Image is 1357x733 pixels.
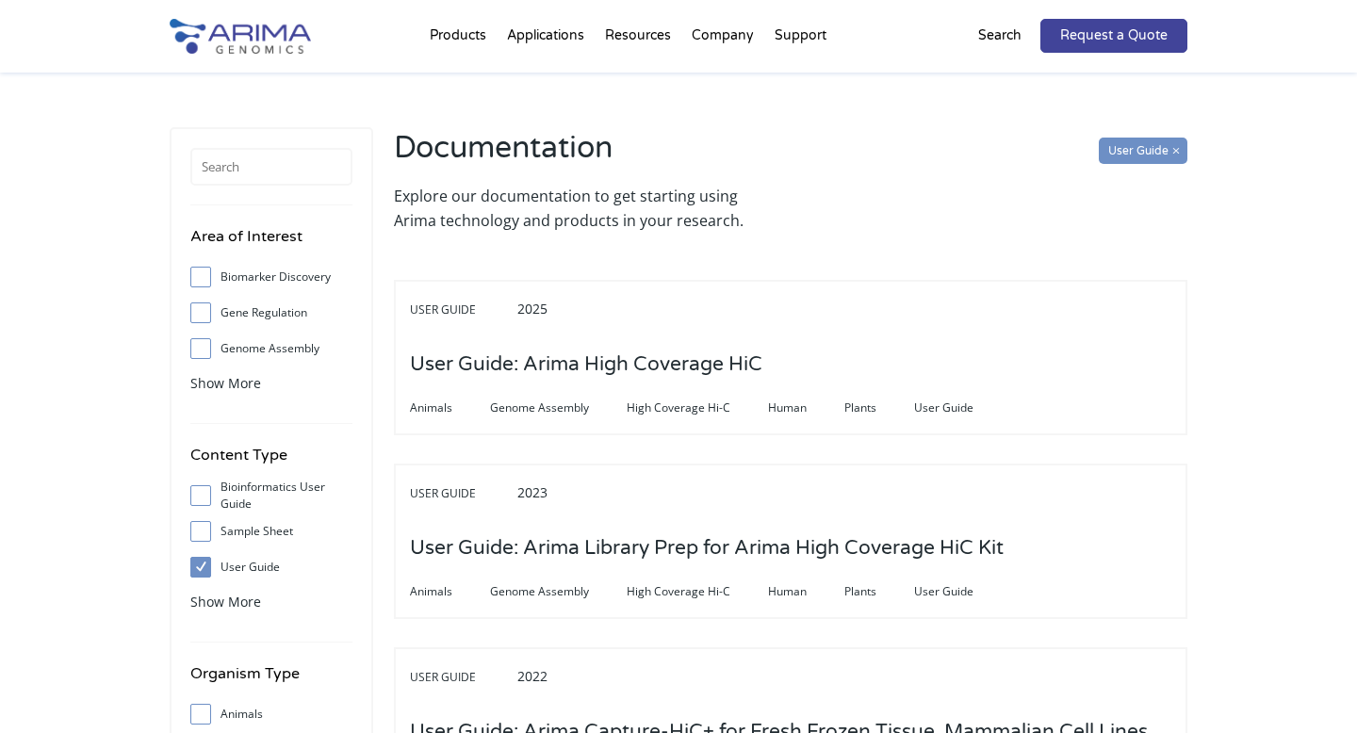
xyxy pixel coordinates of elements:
[190,299,352,327] label: Gene Regulation
[490,580,627,603] span: Genome Assembly
[627,580,768,603] span: High Coverage Hi-C
[190,334,352,363] label: Genome Assembly
[190,593,261,611] span: Show More
[190,661,352,700] h4: Organism Type
[394,127,781,184] h2: Documentation
[914,397,1011,419] span: User Guide
[410,538,1004,559] a: User Guide: Arima Library Prep for Arima High Coverage HiC Kit
[768,397,844,419] span: Human
[410,299,514,321] span: User Guide
[190,553,352,581] label: User Guide
[410,354,762,375] a: User Guide: Arima High Coverage HiC
[190,148,352,186] input: Search
[410,666,514,689] span: User Guide
[627,397,768,419] span: High Coverage Hi-C
[190,443,352,481] h4: Content Type
[410,580,490,603] span: Animals
[517,300,548,318] span: 2025
[190,263,352,291] label: Biomarker Discovery
[517,667,548,685] span: 2022
[914,580,1011,603] span: User Guide
[190,700,352,728] label: Animals
[1099,138,1187,164] input: User Guide
[1040,19,1187,53] a: Request a Quote
[410,335,762,394] h3: User Guide: Arima High Coverage HiC
[844,580,914,603] span: Plants
[190,481,352,510] label: Bioinformatics User Guide
[410,482,514,505] span: User Guide
[978,24,1022,48] p: Search
[394,184,781,233] p: Explore our documentation to get starting using Arima technology and products in your research.
[844,397,914,419] span: Plants
[170,19,311,54] img: Arima-Genomics-logo
[190,517,352,546] label: Sample Sheet
[190,374,261,392] span: Show More
[768,580,844,603] span: Human
[410,519,1004,578] h3: User Guide: Arima Library Prep for Arima High Coverage HiC Kit
[190,224,352,263] h4: Area of Interest
[517,483,548,501] span: 2023
[490,397,627,419] span: Genome Assembly
[410,397,490,419] span: Animals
